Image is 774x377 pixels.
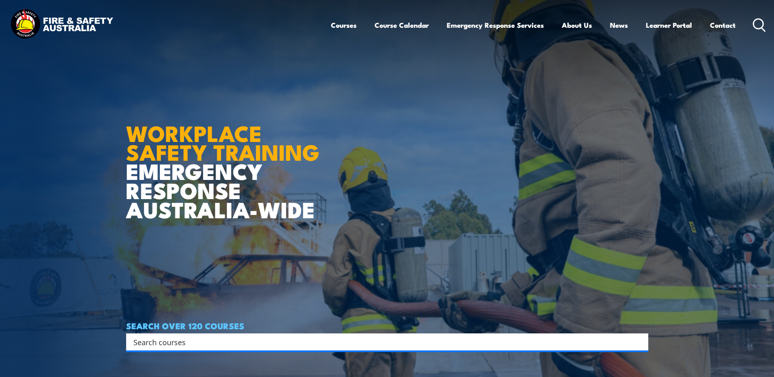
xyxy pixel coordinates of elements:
a: Emergency Response Services [447,14,544,36]
a: Contact [710,14,736,36]
h1: EMERGENCY RESPONSE AUSTRALIA-WIDE [126,103,326,219]
a: Courses [331,14,357,36]
a: Learner Portal [646,14,692,36]
input: Search input [133,336,630,348]
a: About Us [562,14,592,36]
h4: SEARCH OVER 120 COURSES [126,321,648,330]
a: Course Calendar [375,14,429,36]
a: News [610,14,628,36]
strong: WORKPLACE SAFETY TRAINING [126,115,319,169]
form: Search form [135,336,632,348]
button: Search magnifier button [634,336,645,348]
